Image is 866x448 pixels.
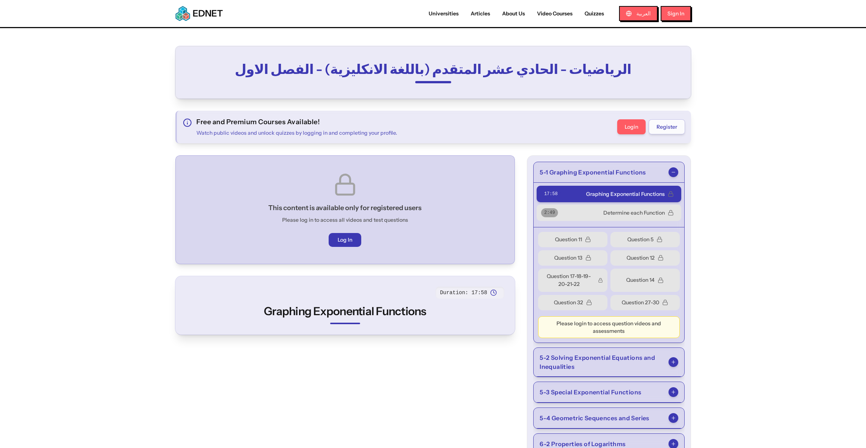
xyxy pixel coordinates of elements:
[554,254,582,262] span: Question 13
[555,236,582,244] span: Question 11
[531,10,579,18] a: Video Courses
[538,295,607,310] button: Question 32
[540,388,641,397] span: 5-3 Special Exponential Functions
[554,299,583,307] span: Question 32
[282,216,408,224] p: Please log in to access all videos and test questions
[619,6,657,21] button: العربية
[268,203,422,213] h3: This content is available only for registered users
[541,208,558,217] span: 2 : 49
[649,119,685,134] button: Register
[193,8,223,20] span: EDNET
[440,289,487,296] span: Duration: 17:58
[586,190,665,198] span: Graphing Exponential Functions
[540,168,646,177] span: 5-1 Graphing Exponential Functions
[538,316,679,338] div: Please login to access question videos and assessments
[610,269,680,292] button: Question 14
[496,10,531,18] a: About Us
[610,232,680,247] button: Question 5
[196,129,397,137] p: Watch public videos and unlock quizzes by logging in and completing your profile.
[537,186,681,202] button: Graphing Exponential Functions17:58
[175,6,190,21] img: EDNET
[534,382,684,403] button: 5-3 Special Exponential Functions
[538,232,607,247] button: Question 11
[627,254,655,262] span: Question 12
[661,6,691,21] button: Sign In
[175,6,223,21] a: EDNETEDNET
[538,269,607,292] button: Question 17-18-19-20-21-22
[196,117,397,127] h3: Free and Premium Courses Available!
[540,413,649,422] span: 5-4 Geometric Sequences and Series
[622,299,659,307] span: Question 27-30
[610,250,680,266] button: Question 12
[603,209,665,216] span: Determine each Function
[541,189,561,198] span: 17 : 58
[534,348,684,377] button: 5-2 Solving Exponential Equations and Inequalities
[579,10,610,18] a: Quizzes
[537,204,681,221] button: Determine each Function2:49
[540,353,668,371] span: 5-2 Solving Exponential Equations and Inequalities
[423,10,465,18] a: Universities
[538,250,607,266] button: Question 13
[186,305,505,318] h2: Graphing Exponential Functions
[218,62,649,77] h2: الرياضيات - الحادي عشر المتقدم (باللغة الانكليزية) - الفصل الاول
[534,408,684,428] button: 5-4 Geometric Sequences and Series
[626,276,655,284] span: Question 14
[534,162,684,183] button: 5-1 Graphing Exponential Functions
[543,272,595,288] span: Question 17-18-19-20-21-22
[465,10,496,18] a: Articles
[617,119,646,134] button: Login
[610,295,680,310] button: Question 27-30
[329,233,361,247] button: Log In
[627,236,654,244] span: Question 5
